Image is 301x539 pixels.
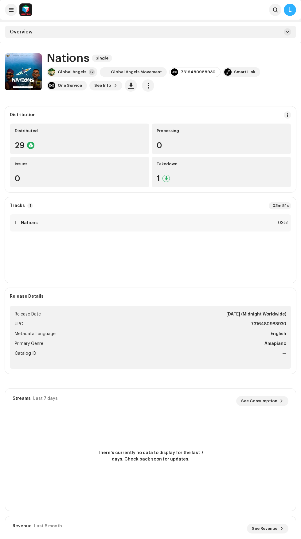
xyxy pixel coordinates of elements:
[47,52,89,65] h1: Nations
[251,320,286,328] strong: 7316480988930
[10,113,36,117] div: Distribution
[58,83,82,88] div: One Service
[10,294,44,299] strong: Release Details
[275,219,289,227] div: 03:51
[157,128,286,133] div: Processing
[264,340,286,347] strong: Amapiano
[89,69,95,75] div: +2
[15,340,43,347] span: Primary Genre
[271,330,286,338] strong: English
[282,350,286,357] strong: —
[33,396,58,401] div: Last 7 days
[15,311,41,318] span: Release Date
[157,162,286,166] div: Takedown
[236,396,288,406] button: See Consumption
[247,524,288,533] button: See Revenue
[15,330,56,338] span: Metadata Language
[13,524,32,529] div: Revenue
[92,55,112,62] span: Single
[5,53,42,90] img: c2d20a4d-6d81-4435-9c0c-b12ed35fc97b
[94,79,111,92] span: See Info
[284,4,296,16] div: L
[10,29,33,34] span: Overview
[15,162,144,166] div: Issues
[95,450,206,463] span: There's currently no data to display for the last 7 days. Check back soon for updates.
[15,350,36,357] span: Catalog ID
[111,70,162,75] div: Global Angels Movement
[252,522,277,535] span: See Revenue
[269,202,291,209] div: 03m 51s
[21,220,38,225] strong: Nations
[34,524,62,529] div: Last 6 month
[10,203,25,208] strong: Tracks
[20,4,32,16] img: feab3aad-9b62-475c-8caf-26f15a9573ee
[27,203,33,208] p-badge: 1
[234,70,255,75] div: Smart Link
[226,311,286,318] strong: [DATE] (Midnight Worldwide)
[58,70,86,75] div: Global Angels
[15,320,23,328] span: UPC
[181,70,215,75] div: 7316480988930
[241,395,277,407] span: See Consumption
[13,396,31,401] div: Streams
[89,81,122,90] button: See Info
[48,68,55,76] img: 7ab5bc12-e188-47db-b41f-806b88cbe639
[15,128,144,133] div: Distributed
[101,68,108,76] img: 0de0faba-75bb-4426-92f1-77a71bb83481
